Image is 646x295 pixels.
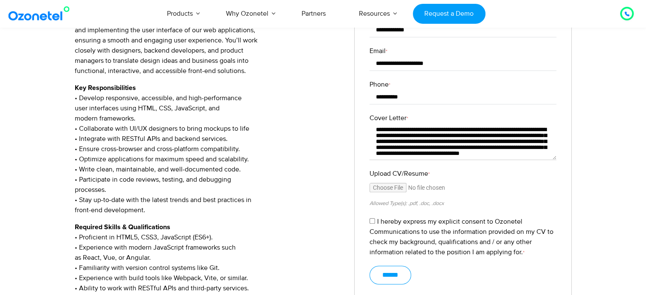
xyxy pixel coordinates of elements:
small: Allowed Type(s): .pdf, .doc, .docx [370,200,444,207]
a: Request a Demo [413,4,485,24]
label: Phone [370,79,556,90]
label: Cover Letter [370,113,556,123]
label: Upload CV/Resume [370,169,556,179]
strong: Key Responsibilities [75,84,136,91]
label: I hereby express my explicit consent to Ozonetel Communications to use the information provided o... [370,217,553,256]
label: Email [370,46,556,56]
strong: Required Skills & Qualifications [75,224,170,230]
p: • Develop responsive, accessible, and high-performance user interfaces using HTML, CSS, JavaScrip... [75,83,342,215]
